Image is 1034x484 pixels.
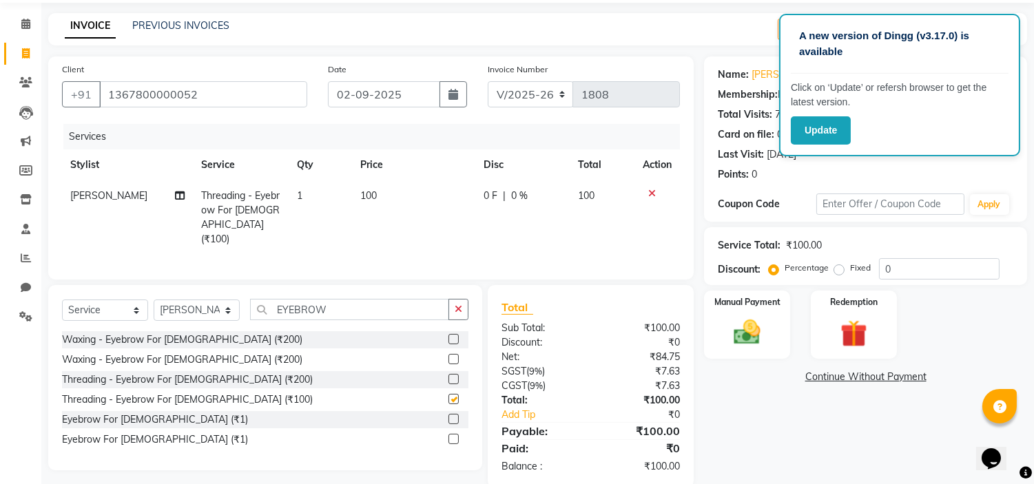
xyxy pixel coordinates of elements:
[491,440,591,456] div: Paid:
[778,19,857,40] button: Create New
[777,127,783,142] div: 0
[62,372,313,387] div: Threading - Eyebrow For [DEMOGRAPHIC_DATA] (₹200)
[718,147,764,162] div: Last Visit:
[484,189,497,203] span: 0 F
[752,67,829,82] a: [PERSON_NAME]
[62,412,248,427] div: Eyebrow For [DEMOGRAPHIC_DATA] (₹1)
[491,335,591,350] div: Discount:
[579,189,595,202] span: 100
[202,189,280,245] span: Threading - Eyebrow For [DEMOGRAPHIC_DATA] (₹100)
[799,28,1000,59] p: A new version of Dingg (v3.17.0) is available
[250,299,449,320] input: Search or Scan
[591,335,691,350] div: ₹0
[816,193,964,215] input: Enter Offer / Coupon Code
[70,189,147,202] span: [PERSON_NAME]
[786,238,822,253] div: ₹100.00
[608,408,691,422] div: ₹0
[62,432,248,447] div: Eyebrow For [DEMOGRAPHIC_DATA] (₹1)
[725,317,769,348] img: _cash.svg
[791,116,851,145] button: Update
[775,107,786,122] div: 71
[591,364,691,379] div: ₹7.63
[591,440,691,456] div: ₹0
[591,459,691,474] div: ₹100.00
[718,107,772,122] div: Total Visits:
[503,189,506,203] span: |
[297,189,302,202] span: 1
[62,63,84,76] label: Client
[62,353,302,367] div: Waxing - Eyebrow For [DEMOGRAPHIC_DATA] (₹200)
[718,238,780,253] div: Service Total:
[62,333,302,347] div: Waxing - Eyebrow For [DEMOGRAPHIC_DATA] (₹200)
[360,189,377,202] span: 100
[491,459,591,474] div: Balance :
[718,197,816,211] div: Coupon Code
[570,149,635,180] th: Total
[714,296,780,308] label: Manual Payment
[491,393,591,408] div: Total:
[491,321,591,335] div: Sub Total:
[62,392,313,407] div: Threading - Eyebrow For [DEMOGRAPHIC_DATA] (₹100)
[718,262,761,277] div: Discount:
[976,429,1020,470] iframe: chat widget
[62,81,101,107] button: +91
[752,167,757,182] div: 0
[289,149,352,180] th: Qty
[132,19,229,32] a: PREVIOUS INVOICES
[767,147,796,162] div: [DATE]
[62,149,194,180] th: Stylist
[491,350,591,364] div: Net:
[99,81,307,107] input: Search by Name/Mobile/Email/Code
[591,393,691,408] div: ₹100.00
[591,379,691,393] div: ₹7.63
[634,149,680,180] th: Action
[707,370,1024,384] a: Continue Without Payment
[491,423,591,439] div: Payable:
[491,364,591,379] div: ( )
[502,300,533,315] span: Total
[529,366,542,377] span: 9%
[718,87,1013,102] div: No Active Membership
[591,350,691,364] div: ₹84.75
[530,380,543,391] span: 9%
[591,423,691,439] div: ₹100.00
[65,14,116,39] a: INVOICE
[511,189,528,203] span: 0 %
[491,379,591,393] div: ( )
[718,87,778,102] div: Membership:
[791,81,1009,109] p: Click on ‘Update’ or refersh browser to get the latest version.
[718,127,774,142] div: Card on file:
[970,194,1009,215] button: Apply
[502,379,527,392] span: CGST
[718,167,749,182] div: Points:
[328,63,347,76] label: Date
[491,408,608,422] a: Add Tip
[785,262,829,274] label: Percentage
[502,365,526,377] span: SGST
[832,317,876,350] img: _gift.svg
[352,149,475,180] th: Price
[194,149,289,180] th: Service
[850,262,871,274] label: Fixed
[475,149,570,180] th: Disc
[830,296,878,308] label: Redemption
[591,321,691,335] div: ₹100.00
[63,124,690,149] div: Services
[488,63,548,76] label: Invoice Number
[718,67,749,82] div: Name:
